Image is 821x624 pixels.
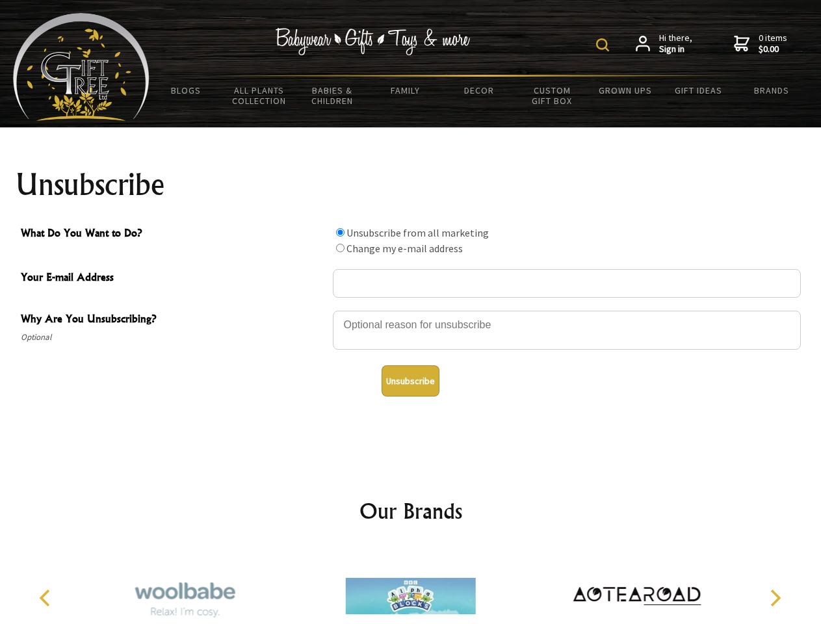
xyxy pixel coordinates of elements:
[761,584,789,612] button: Next
[442,77,515,104] a: Decor
[21,330,326,345] span: Optional
[369,77,443,104] a: Family
[336,228,345,237] input: What Do You Want to Do?
[636,32,692,55] a: Hi there,Sign in
[346,242,463,255] label: Change my e-mail address
[21,269,326,288] span: Your E-mail Address
[588,77,662,104] a: Grown Ups
[333,269,801,298] input: Your E-mail Address
[596,38,609,51] img: product search
[150,77,223,104] a: BLOGS
[659,32,692,55] span: Hi there,
[33,584,61,612] button: Previous
[21,225,326,244] span: What Do You Want to Do?
[734,32,787,55] a: 0 items$0.00
[13,13,150,121] img: Babyware - Gifts - Toys and more...
[515,77,589,114] a: Custom Gift Box
[26,495,796,526] h2: Our Brands
[333,311,801,350] textarea: Why Are You Unsubscribing?
[759,32,787,55] span: 0 items
[662,77,735,104] a: Gift Ideas
[659,44,692,55] strong: Sign in
[759,44,787,55] strong: $0.00
[735,77,809,104] a: Brands
[382,365,439,396] button: Unsubscribe
[276,28,471,55] img: Babywear - Gifts - Toys & more
[296,77,369,114] a: Babies & Children
[346,226,489,239] label: Unsubscribe from all marketing
[336,244,345,252] input: What Do You Want to Do?
[21,311,326,330] span: Why Are You Unsubscribing?
[16,169,806,200] h1: Unsubscribe
[223,77,296,114] a: All Plants Collection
